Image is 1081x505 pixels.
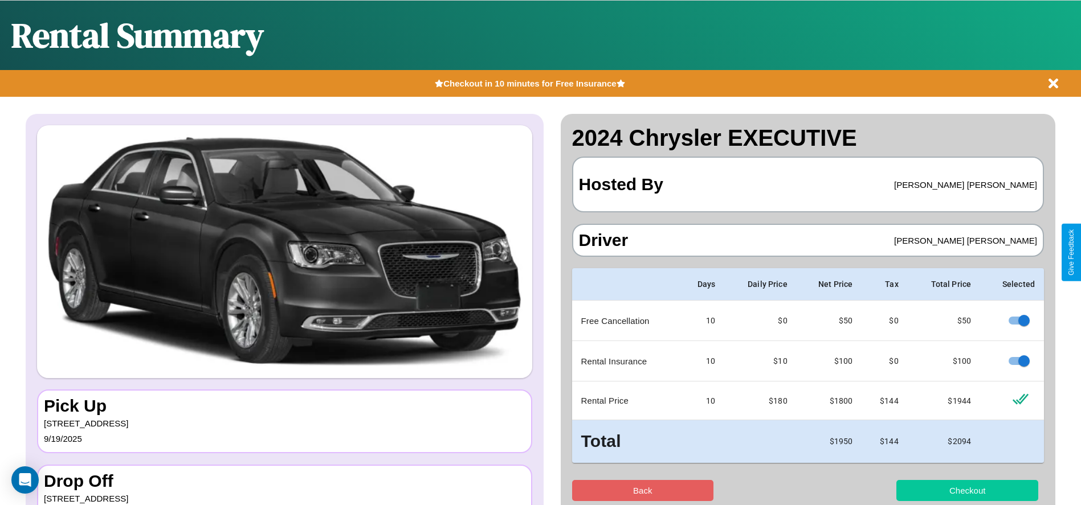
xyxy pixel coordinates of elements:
[581,393,671,408] p: Rental Price
[572,125,1045,151] h2: 2024 Chrysler EXECUTIVE
[443,79,616,88] b: Checkout in 10 minutes for Free Insurance
[908,420,981,463] td: $ 2094
[11,466,39,494] div: Open Intercom Messenger
[797,268,862,301] th: Net Price
[44,396,525,416] h3: Pick Up
[581,429,671,454] h3: Total
[679,381,724,420] td: 10
[724,301,796,341] td: $0
[894,233,1037,248] p: [PERSON_NAME] [PERSON_NAME]
[679,301,724,341] td: 10
[1067,229,1075,276] div: Give Feedback
[896,480,1038,501] button: Checkout
[724,381,796,420] td: $ 180
[44,416,525,431] p: [STREET_ADDRESS]
[724,268,796,301] th: Daily Price
[862,381,907,420] td: $ 144
[797,420,862,463] td: $ 1950
[862,341,907,381] td: $0
[894,177,1037,192] p: [PERSON_NAME] [PERSON_NAME]
[581,354,671,369] p: Rental Insurance
[862,268,907,301] th: Tax
[797,301,862,341] td: $ 50
[908,301,981,341] td: $ 50
[908,341,981,381] td: $ 100
[908,268,981,301] th: Total Price
[980,268,1044,301] th: Selected
[579,163,663,206] h3: Hosted By
[44,431,525,446] p: 9 / 19 / 2025
[572,480,714,501] button: Back
[579,231,629,250] h3: Driver
[908,381,981,420] td: $ 1944
[797,381,862,420] td: $ 1800
[679,341,724,381] td: 10
[44,471,525,491] h3: Drop Off
[862,301,907,341] td: $0
[679,268,724,301] th: Days
[724,341,796,381] td: $10
[581,313,671,329] p: Free Cancellation
[797,341,862,381] td: $ 100
[572,268,1045,463] table: simple table
[862,420,907,463] td: $ 144
[11,12,264,59] h1: Rental Summary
